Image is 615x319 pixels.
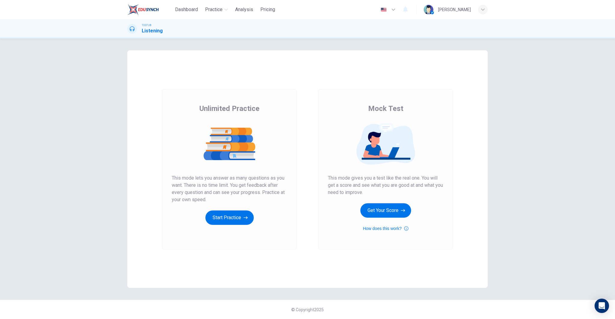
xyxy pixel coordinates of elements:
h1: Listening [142,27,163,34]
button: Pricing [258,4,277,15]
span: Dashboard [175,6,198,13]
span: Analysis [235,6,253,13]
button: How does this work? [363,225,408,232]
button: Start Practice [205,210,254,225]
img: EduSynch logo [127,4,159,16]
span: Unlimited Practice [199,104,259,113]
span: TOEFL® [142,23,151,27]
span: Mock Test [368,104,403,113]
span: © Copyright 2025 [291,307,324,312]
button: Analysis [233,4,256,15]
img: Profile picture [424,5,433,14]
a: EduSynch logo [127,4,173,16]
button: Practice [203,4,230,15]
div: [PERSON_NAME] [438,6,471,13]
span: Practice [205,6,223,13]
span: Pricing [260,6,275,13]
div: Open Intercom Messenger [595,299,609,313]
img: en [380,7,387,12]
span: This mode lets you answer as many questions as you want. There is no time limit. You get feedback... [172,174,287,203]
button: Get Your Score [360,203,411,218]
button: Dashboard [173,4,200,15]
span: This mode gives you a test like the real one. You will get a score and see what you are good at a... [328,174,443,196]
